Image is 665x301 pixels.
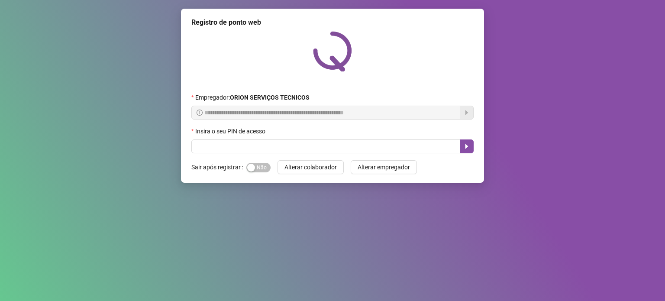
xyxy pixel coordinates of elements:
span: Alterar colaborador [284,162,337,172]
button: Alterar empregador [351,160,417,174]
span: Alterar empregador [358,162,410,172]
span: Empregador : [195,93,310,102]
img: QRPoint [313,31,352,71]
label: Insira o seu PIN de acesso [191,126,271,136]
span: caret-right [463,143,470,150]
div: Registro de ponto web [191,17,474,28]
label: Sair após registrar [191,160,246,174]
button: Alterar colaborador [278,160,344,174]
strong: ORION SERVIÇOS TECNICOS [230,94,310,101]
span: info-circle [197,110,203,116]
